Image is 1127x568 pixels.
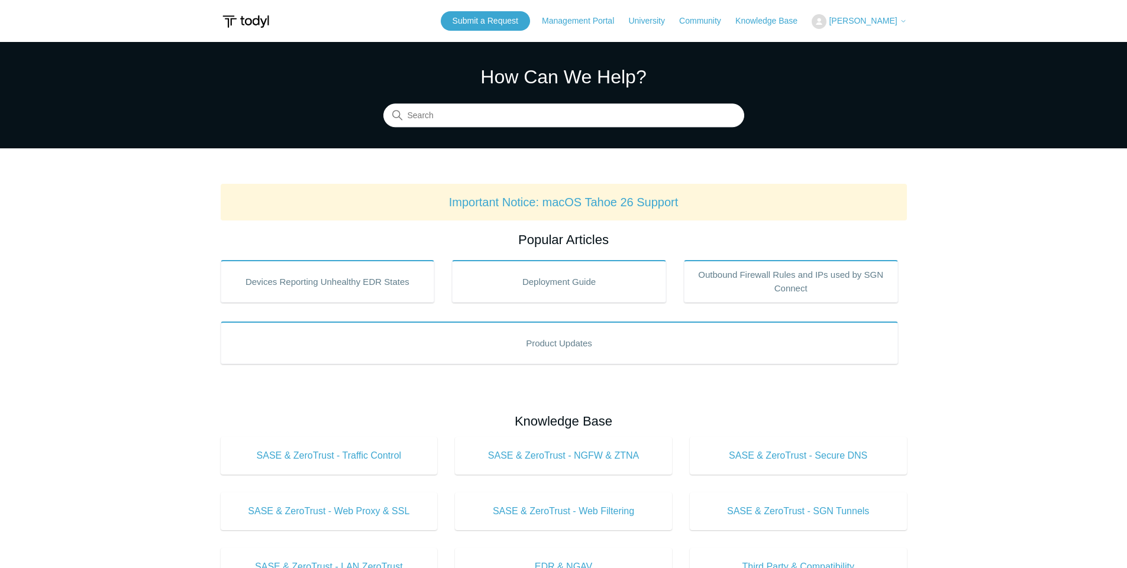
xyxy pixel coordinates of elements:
a: Important Notice: macOS Tahoe 26 Support [449,196,679,209]
a: Community [679,15,733,27]
span: SASE & ZeroTrust - Traffic Control [238,449,420,463]
span: [PERSON_NAME] [829,16,897,25]
a: SASE & ZeroTrust - Web Proxy & SSL [221,492,438,530]
h2: Popular Articles [221,230,907,249]
a: SASE & ZeroTrust - SGN Tunnels [690,492,907,530]
a: University [628,15,676,27]
h1: How Can We Help? [383,63,744,91]
a: Management Portal [542,15,626,27]
span: SASE & ZeroTrust - NGFW & ZTNA [473,449,654,463]
span: SASE & ZeroTrust - Web Proxy & SSL [238,504,420,518]
h2: Knowledge Base [221,411,907,431]
span: SASE & ZeroTrust - Secure DNS [708,449,889,463]
img: Todyl Support Center Help Center home page [221,11,271,33]
a: Devices Reporting Unhealthy EDR States [221,260,435,303]
a: SASE & ZeroTrust - Web Filtering [455,492,672,530]
span: SASE & ZeroTrust - SGN Tunnels [708,504,889,518]
a: Knowledge Base [735,15,809,27]
button: [PERSON_NAME] [812,14,906,29]
a: Product Updates [221,322,898,364]
a: Submit a Request [441,11,530,31]
a: Outbound Firewall Rules and IPs used by SGN Connect [684,260,898,303]
a: SASE & ZeroTrust - NGFW & ZTNA [455,437,672,475]
a: SASE & ZeroTrust - Traffic Control [221,437,438,475]
a: SASE & ZeroTrust - Secure DNS [690,437,907,475]
a: Deployment Guide [452,260,666,303]
span: SASE & ZeroTrust - Web Filtering [473,504,654,518]
input: Search [383,104,744,128]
